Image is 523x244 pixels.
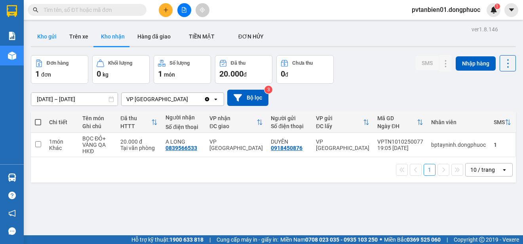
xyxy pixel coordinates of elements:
strong: 0369 525 060 [407,236,441,243]
span: search [33,7,38,13]
div: BỌC ĐỎ+ VÀNG QA [82,135,112,148]
svg: open [501,167,508,173]
span: Hỗ trợ kỹ thuật: [131,235,203,244]
sup: 3 [264,86,272,94]
button: Chưa thu0đ [276,55,334,84]
button: Đã thu20.000đ [215,55,272,84]
div: 19:05 [DATE] [377,145,423,151]
span: món [164,71,175,78]
div: HTTT [120,123,151,129]
div: 1 món [49,138,74,145]
span: aim [200,7,205,13]
div: 10 / trang [470,166,495,174]
button: Kho gửi [31,27,63,46]
span: | [209,235,211,244]
div: 1 [494,142,511,148]
div: ĐC giao [209,123,257,129]
div: Tại văn phòng [120,145,158,151]
div: Tên món [82,115,112,121]
input: Tìm tên, số ĐT hoặc mã đơn [44,6,137,14]
img: warehouse-icon [8,173,16,182]
span: message [8,227,16,235]
span: copyright [479,237,485,242]
span: kg [103,71,108,78]
span: | [447,235,448,244]
img: icon-new-feature [490,6,497,13]
div: Chi tiết [49,119,74,125]
button: Kho nhận [95,27,131,46]
div: VP nhận [209,115,257,121]
button: Bộ lọc [227,90,268,106]
span: 1 [496,4,498,9]
span: Miền Bắc [384,235,441,244]
div: DUYÊN [271,138,308,145]
input: Select a date range. [31,93,118,106]
th: Toggle SortBy [373,112,427,133]
div: SMS [494,119,505,125]
span: notification [8,209,16,217]
div: Mã GD [377,115,417,121]
div: Nhân viên [431,119,486,125]
div: Số điện thoại [165,124,202,130]
div: Số điện thoại [271,123,308,129]
span: 20.000 [219,69,243,79]
span: Miền Nam [280,235,378,244]
span: TIỀN MẶT [189,33,215,40]
div: HKĐ [82,148,112,154]
div: Đơn hàng [47,60,68,66]
div: Khối lượng [108,60,132,66]
button: Trên xe [63,27,95,46]
div: Khác [49,145,74,151]
span: đơn [41,71,51,78]
span: Cung cấp máy in - giấy in: [217,235,278,244]
div: Số lượng [169,60,190,66]
div: VP [GEOGRAPHIC_DATA] [209,138,263,151]
img: solution-icon [8,32,16,40]
div: Chưa thu [292,60,313,66]
div: VP [GEOGRAPHIC_DATA] [316,138,369,151]
button: SMS [415,56,439,70]
strong: 1900 633 818 [169,236,203,243]
svg: open [213,96,219,102]
button: Hàng đã giao [131,27,177,46]
th: Toggle SortBy [312,112,373,133]
div: VP gửi [316,115,363,121]
sup: 1 [494,4,500,9]
div: Đã thu [231,60,245,66]
div: 0918450876 [271,145,302,151]
img: logo-vxr [7,5,17,17]
button: file-add [177,3,191,17]
button: 1 [424,164,436,176]
div: bptayninh.dongphuoc [431,142,486,148]
span: đ [243,71,247,78]
span: ĐƠN HỦY [238,33,264,40]
button: Khối lượng0kg [92,55,150,84]
div: Ghi chú [82,123,112,129]
div: A LONG [165,138,202,145]
div: Người nhận [165,114,202,121]
img: warehouse-icon [8,52,16,60]
div: Đã thu [120,115,151,121]
div: VP [GEOGRAPHIC_DATA] [126,95,188,103]
button: Nhập hàng [456,56,496,71]
span: pvtanbien01.dongphuoc [405,5,487,15]
span: đ [285,71,288,78]
button: Đơn hàng1đơn [31,55,88,84]
span: 1 [35,69,40,79]
div: VPTN1010250077 [377,138,423,145]
div: ver 1.8.146 [472,25,498,34]
th: Toggle SortBy [116,112,162,133]
button: aim [196,3,209,17]
span: question-circle [8,192,16,199]
button: caret-down [504,3,518,17]
span: caret-down [508,6,515,13]
button: Số lượng1món [154,55,211,84]
div: 0839566533 [165,145,197,151]
th: Toggle SortBy [205,112,267,133]
div: ĐC lấy [316,123,363,129]
span: 0 [97,69,101,79]
input: Selected VP Tân Biên. [189,95,190,103]
div: Người gửi [271,115,308,121]
span: ⚪️ [380,238,382,241]
button: plus [159,3,173,17]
